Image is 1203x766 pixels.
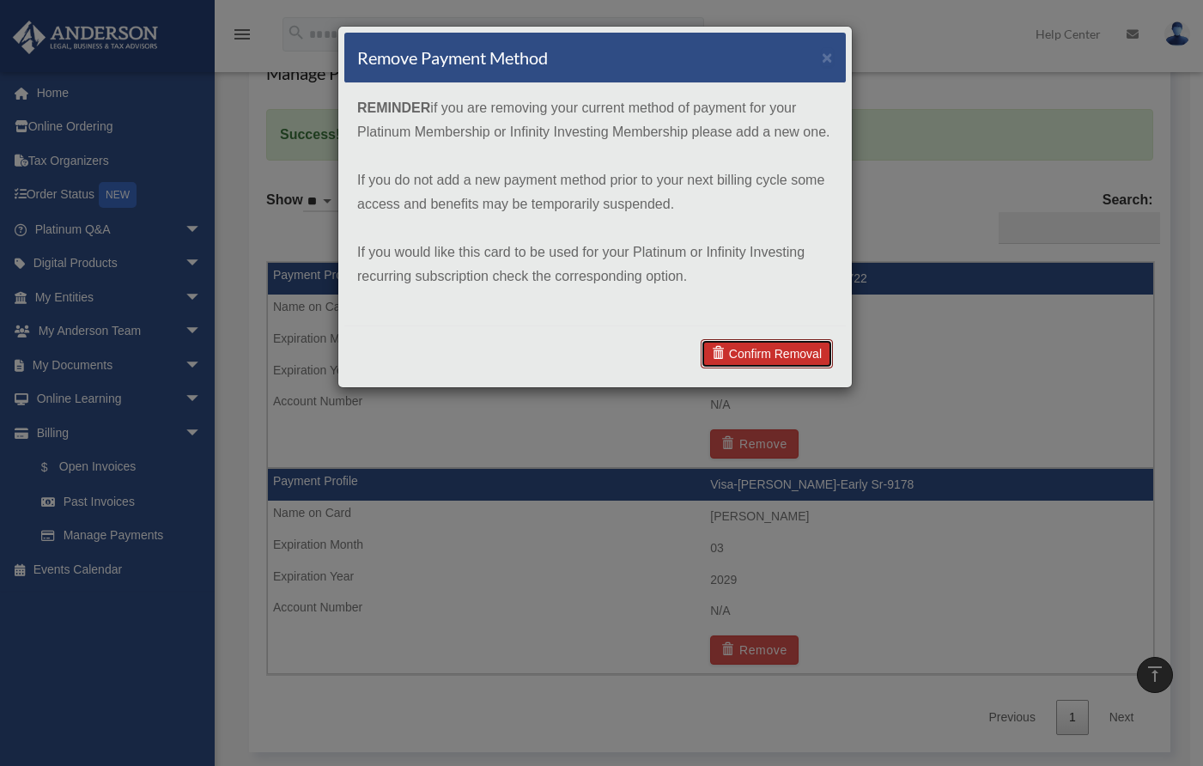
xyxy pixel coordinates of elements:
[357,240,833,289] p: If you would like this card to be used for your Platinum or Infinity Investing recurring subscrip...
[357,100,430,115] strong: REMINDER
[344,83,846,325] div: if you are removing your current method of payment for your Platinum Membership or Infinity Inves...
[357,46,548,70] h4: Remove Payment Method
[357,168,833,216] p: If you do not add a new payment method prior to your next billing cycle some access and benefits ...
[822,48,833,66] button: ×
[701,339,833,368] a: Confirm Removal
